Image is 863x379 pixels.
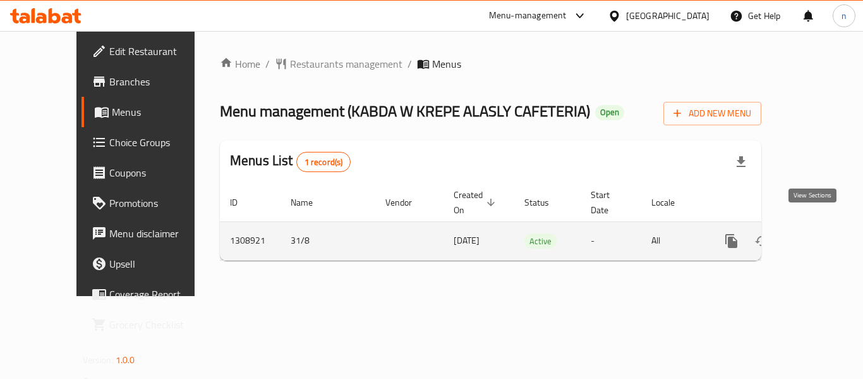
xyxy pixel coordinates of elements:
span: Promotions [109,196,210,211]
span: Menu disclaimer [109,226,210,241]
div: [GEOGRAPHIC_DATA] [626,9,709,23]
a: Choice Groups [81,127,220,158]
a: Coverage Report [81,279,220,309]
td: 1308921 [220,221,281,260]
td: - [581,221,641,260]
a: Upsell [81,249,220,279]
button: Change Status [747,226,777,256]
td: All [641,221,706,260]
span: Status [524,195,565,210]
a: Home [220,56,260,71]
span: Locale [651,195,691,210]
span: Vendor [385,195,428,210]
a: Promotions [81,188,220,218]
span: Menus [432,56,461,71]
span: Version: [83,352,114,368]
span: Edit Restaurant [109,44,210,59]
nav: breadcrumb [220,56,761,71]
a: Menu disclaimer [81,218,220,249]
span: Choice Groups [109,135,210,150]
table: enhanced table [220,183,848,261]
a: Menus [81,97,220,127]
button: Add New Menu [663,102,761,125]
div: Menu-management [489,8,567,23]
div: Open [595,105,624,120]
span: ID [230,195,254,210]
span: Menu management ( KABDA W KREPE ALASLY CAFETERIA ) [220,97,590,125]
span: Open [595,107,624,118]
button: more [716,226,747,256]
span: [DATE] [454,232,480,249]
span: Restaurants management [290,56,402,71]
a: Restaurants management [275,56,402,71]
th: Actions [706,183,848,222]
span: 1.0.0 [116,352,135,368]
li: / [407,56,412,71]
span: 1 record(s) [297,156,351,168]
td: 31/8 [281,221,375,260]
span: Active [524,234,557,249]
span: Branches [109,74,210,89]
span: Created On [454,187,499,218]
div: Export file [726,147,756,177]
a: Coupons [81,158,220,188]
li: / [265,56,270,71]
span: Upsell [109,256,210,271]
div: Total records count [296,152,351,172]
span: Grocery Checklist [109,317,210,332]
span: Menus [112,104,210,120]
span: Name [291,195,329,210]
span: n [842,9,847,23]
span: Add New Menu [673,106,751,121]
a: Branches [81,66,220,97]
div: Active [524,233,557,249]
span: Coupons [109,165,210,180]
h2: Menus List [230,151,351,172]
a: Grocery Checklist [81,309,220,340]
span: Start Date [591,187,626,218]
span: Coverage Report [109,287,210,302]
a: Edit Restaurant [81,36,220,66]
